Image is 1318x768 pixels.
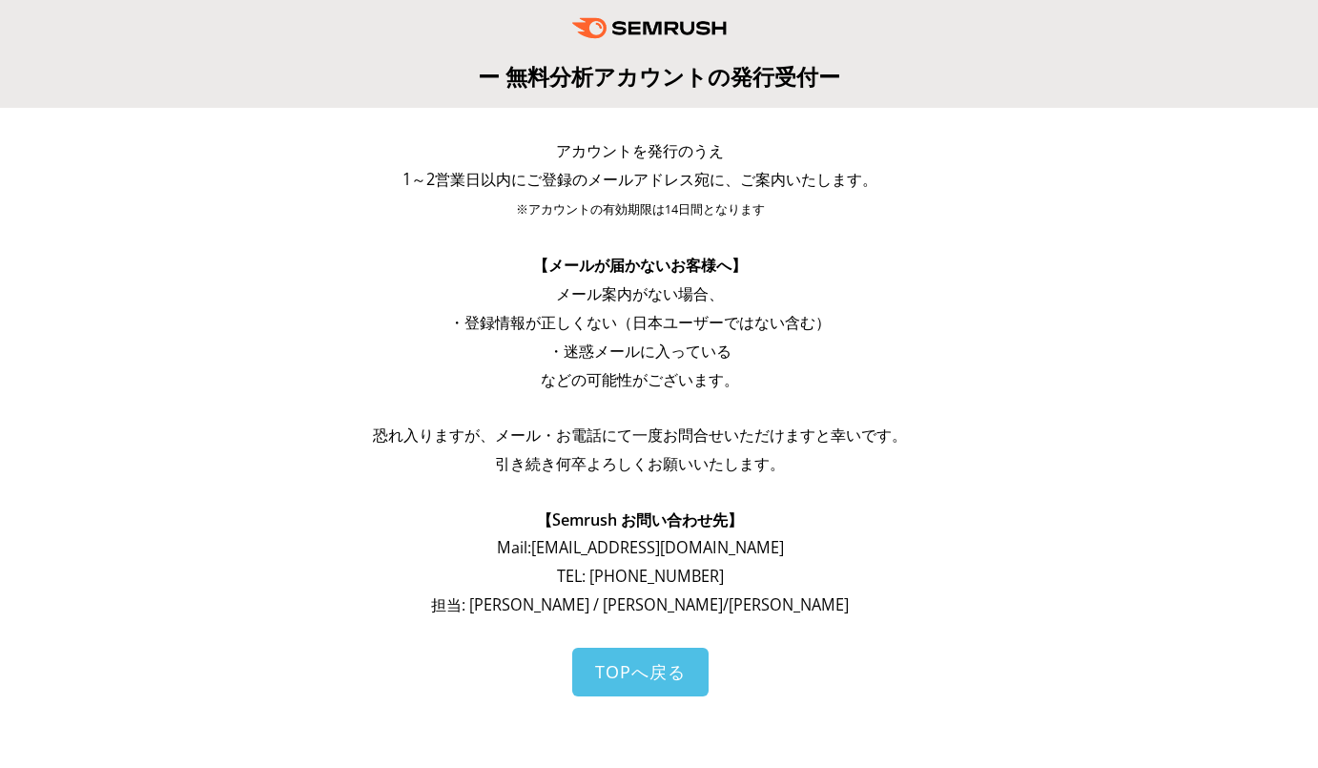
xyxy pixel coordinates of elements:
span: ・登録情報が正しくない（日本ユーザーではない含む） [449,312,831,333]
span: TOPへ戻る [595,660,686,683]
span: Mail: [EMAIL_ADDRESS][DOMAIN_NAME] [497,537,784,558]
span: 恐れ入りますが、メール・お電話にて一度お問合せいただけますと幸いです。 [373,425,907,446]
span: 【メールが届かないお客様へ】 [533,255,747,276]
span: アカウントを発行のうえ [556,140,724,161]
span: TEL: [PHONE_NUMBER] [557,566,724,587]
span: 担当: [PERSON_NAME] / [PERSON_NAME]/[PERSON_NAME] [431,594,849,615]
a: TOPへ戻る [572,648,709,696]
span: ※アカウントの有効期限は14日間となります [516,201,765,218]
span: 引き続き何卒よろしくお願いいたします。 [495,453,785,474]
span: ・迷惑メールに入っている [548,341,731,362]
span: 1～2営業日以内にご登録のメールアドレス宛に、ご案内いたします。 [402,169,877,190]
span: メール案内がない場合、 [556,283,724,304]
span: ー 無料分析アカウントの発行受付ー [478,61,840,92]
span: 【Semrush お問い合わせ先】 [537,509,743,530]
span: などの可能性がございます。 [541,369,739,390]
